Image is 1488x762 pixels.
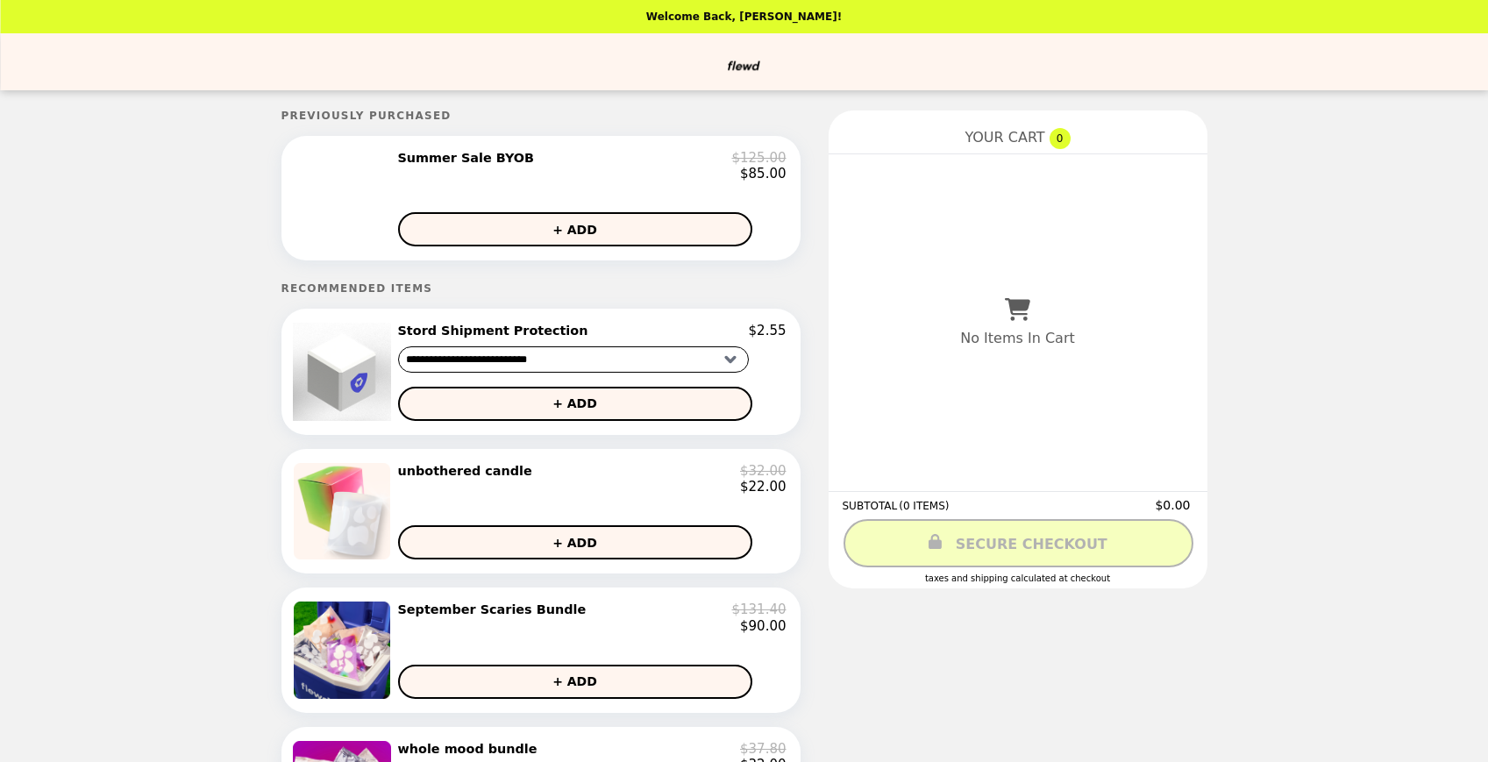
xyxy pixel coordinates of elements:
[398,741,545,757] h2: whole mood bundle
[740,463,787,479] p: $32.00
[843,573,1193,583] div: Taxes and Shipping calculated at checkout
[398,387,752,421] button: + ADD
[398,323,595,338] h2: Stord Shipment Protection
[731,602,786,617] p: $131.40
[740,479,787,495] p: $22.00
[1050,128,1071,149] span: 0
[398,346,749,373] select: Select a product variant
[965,129,1044,146] span: YOUR CART
[398,212,752,246] button: + ADD
[398,463,539,479] h2: unbothered candle
[281,282,801,295] h5: Recommended Items
[680,44,808,80] img: Brand Logo
[398,150,542,166] h2: Summer Sale BYOB
[294,602,395,698] img: September Scaries Bundle
[899,500,949,512] span: ( 0 ITEMS )
[960,330,1074,346] p: No Items In Cart
[740,741,787,757] p: $37.80
[398,665,752,699] button: + ADD
[740,166,787,182] p: $85.00
[731,150,786,166] p: $125.00
[294,463,395,559] img: unbothered candle
[293,323,395,420] img: Stord Shipment Protection
[740,618,787,634] p: $90.00
[398,525,752,559] button: + ADD
[281,110,801,122] h5: Previously Purchased
[843,500,900,512] span: SUBTOTAL
[1155,498,1193,512] span: $0.00
[646,11,842,23] p: Welcome Back, [PERSON_NAME]!
[749,323,787,338] p: $2.55
[398,602,594,617] h2: September Scaries Bundle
